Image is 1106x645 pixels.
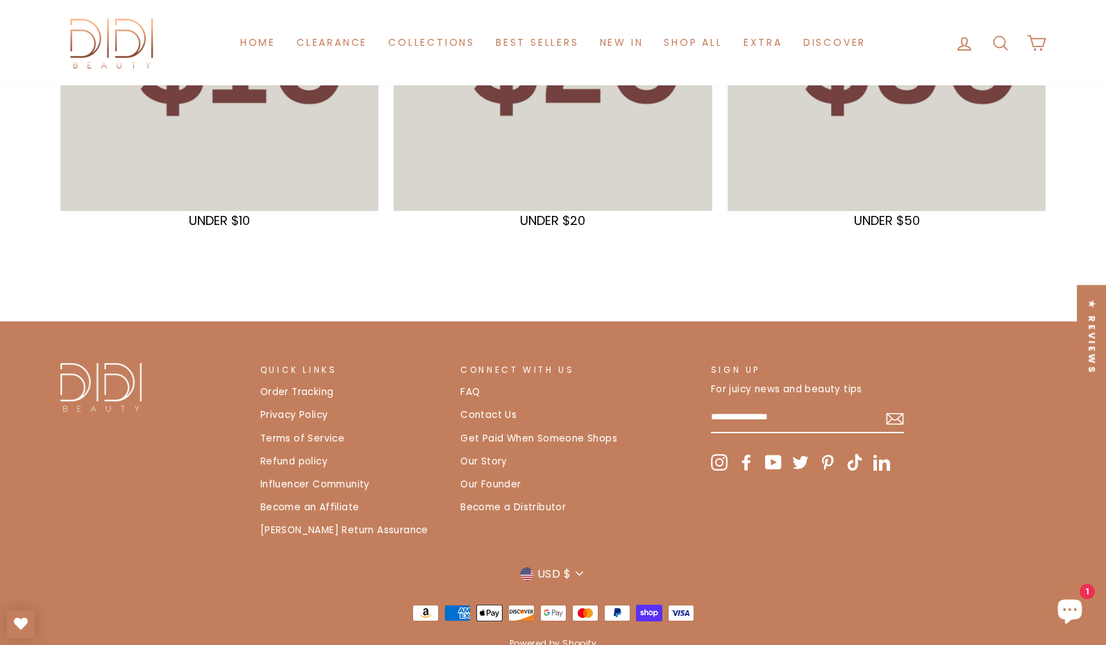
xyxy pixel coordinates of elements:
[60,14,165,72] img: Didi Beauty Co.
[1077,285,1106,389] div: Click to open Judge.me floating reviews tab
[516,564,590,583] button: USD $
[7,610,35,638] a: My Wishlist
[260,382,334,403] a: Order Tracking
[460,382,480,403] a: FAQ
[485,30,589,56] a: Best Sellers
[230,30,286,56] a: Home
[460,451,508,472] a: Our Story
[589,30,654,56] a: New in
[460,405,517,426] a: Contact Us
[854,212,920,229] span: UNDER $50
[60,363,142,412] img: Didi Beauty Co.
[260,451,328,472] a: Refund policy
[711,382,905,397] p: For juicy news and beauty tips
[260,405,328,426] a: Privacy Policy
[793,30,876,56] a: Discover
[460,363,696,376] p: CONNECT WITH US
[537,565,571,583] span: USD $
[653,30,732,56] a: Shop All
[378,30,485,56] a: Collections
[460,474,521,495] a: Our Founder
[260,474,370,495] a: Influencer Community
[460,428,617,449] a: Get Paid When Someone Shops
[260,428,344,449] a: Terms of Service
[260,497,360,518] a: Become an Affiliate
[733,30,793,56] a: Extra
[230,30,876,56] ul: Primary
[1045,589,1095,634] inbox-online-store-chat: Shopify online store chat
[711,363,905,376] p: Sign up
[520,212,585,229] span: UNDER $20
[460,497,566,518] a: Become a Distributor
[260,520,428,541] a: [PERSON_NAME] Return Assurance
[286,30,378,56] a: Clearance
[189,212,250,229] span: UNDER $10
[260,363,445,376] p: Quick Links
[886,409,904,427] button: Subscribe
